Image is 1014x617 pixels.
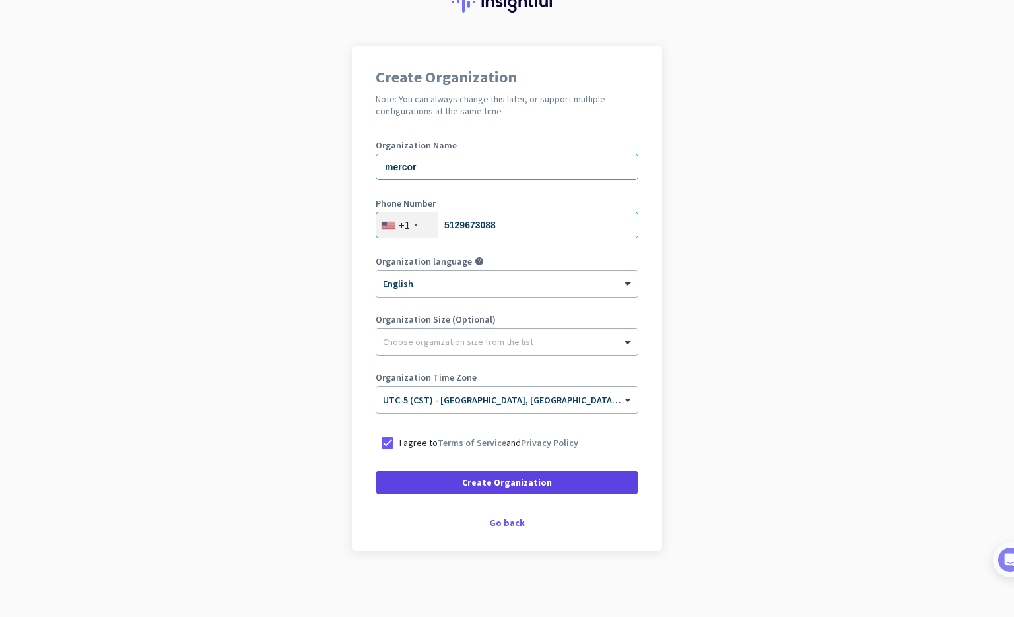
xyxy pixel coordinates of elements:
[376,257,472,266] label: Organization language
[376,315,638,324] label: Organization Size (Optional)
[376,69,638,85] h1: Create Organization
[399,436,578,449] p: I agree to and
[376,199,638,208] label: Phone Number
[376,141,638,150] label: Organization Name
[376,373,638,382] label: Organization Time Zone
[376,212,638,238] input: 201-555-0123
[438,437,506,449] a: Terms of Service
[376,471,638,494] button: Create Organization
[376,518,638,527] div: Go back
[376,93,638,117] h2: Note: You can always change this later, or support multiple configurations at the same time
[462,476,552,489] span: Create Organization
[521,437,578,449] a: Privacy Policy
[376,154,638,180] input: What is the name of your organization?
[475,257,484,266] i: help
[399,218,410,232] div: +1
